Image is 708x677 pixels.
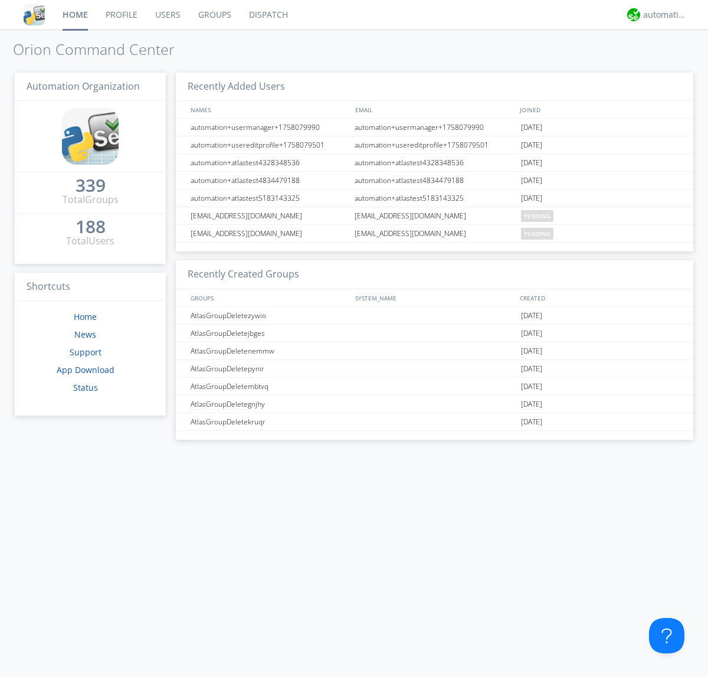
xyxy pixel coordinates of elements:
[57,364,114,375] a: App Download
[188,325,351,342] div: AtlasGroupDeletejbges
[521,154,542,172] span: [DATE]
[521,210,553,222] span: pending
[176,395,693,413] a: AtlasGroupDeletegnjhy[DATE]
[521,413,542,431] span: [DATE]
[188,189,351,207] div: automation+atlastest5183143325
[188,154,351,171] div: automation+atlastest4328348536
[352,289,517,306] div: SYSTEM_NAME
[188,225,351,242] div: [EMAIL_ADDRESS][DOMAIN_NAME]
[521,360,542,378] span: [DATE]
[352,189,518,207] div: automation+atlastest5183143325
[521,119,542,136] span: [DATE]
[521,342,542,360] span: [DATE]
[176,342,693,360] a: AtlasGroupDeletenemmw[DATE]
[188,378,351,395] div: AtlasGroupDeletembtvq
[176,260,693,289] h3: Recently Created Groups
[176,73,693,102] h3: Recently Added Users
[521,172,542,189] span: [DATE]
[352,225,518,242] div: [EMAIL_ADDRESS][DOMAIN_NAME]
[352,172,518,189] div: automation+atlastest4834479188
[521,395,542,413] span: [DATE]
[188,395,351,413] div: AtlasGroupDeletegnjhy
[74,311,97,322] a: Home
[352,207,518,224] div: [EMAIL_ADDRESS][DOMAIN_NAME]
[176,225,693,243] a: [EMAIL_ADDRESS][DOMAIN_NAME][EMAIL_ADDRESS][DOMAIN_NAME]pending
[188,207,351,224] div: [EMAIL_ADDRESS][DOMAIN_NAME]
[176,413,693,431] a: AtlasGroupDeletekruqr[DATE]
[188,360,351,377] div: AtlasGroupDeletepynir
[176,307,693,325] a: AtlasGroupDeletezywio[DATE]
[521,307,542,325] span: [DATE]
[62,108,119,165] img: cddb5a64eb264b2086981ab96f4c1ba7
[73,382,98,393] a: Status
[15,273,166,302] h3: Shortcuts
[627,8,640,21] img: d2d01cd9b4174d08988066c6d424eccd
[76,221,106,233] div: 188
[649,618,684,653] iframe: Toggle Customer Support
[24,4,45,25] img: cddb5a64eb264b2086981ab96f4c1ba7
[352,101,517,118] div: EMAIL
[188,101,349,118] div: NAMES
[188,342,351,359] div: AtlasGroupDeletenemmw
[176,172,693,189] a: automation+atlastest4834479188automation+atlastest4834479188[DATE]
[76,221,106,234] a: 188
[176,360,693,378] a: AtlasGroupDeletepynir[DATE]
[517,289,682,306] div: CREATED
[176,378,693,395] a: AtlasGroupDeletembtvq[DATE]
[188,119,351,136] div: automation+usermanager+1758079990
[74,329,96,340] a: News
[188,413,351,430] div: AtlasGroupDeletekruqr
[176,207,693,225] a: [EMAIL_ADDRESS][DOMAIN_NAME][EMAIL_ADDRESS][DOMAIN_NAME]pending
[521,136,542,154] span: [DATE]
[188,136,351,153] div: automation+usereditprofile+1758079501
[352,119,518,136] div: automation+usermanager+1758079990
[188,172,351,189] div: automation+atlastest4834479188
[188,289,349,306] div: GROUPS
[76,179,106,191] div: 339
[176,189,693,207] a: automation+atlastest5183143325automation+atlastest5183143325[DATE]
[521,228,553,240] span: pending
[643,9,687,21] div: automation+atlas
[521,189,542,207] span: [DATE]
[70,346,101,358] a: Support
[352,154,518,171] div: automation+atlastest4328348536
[76,179,106,193] a: 339
[188,307,351,324] div: AtlasGroupDeletezywio
[63,193,119,207] div: Total Groups
[352,136,518,153] div: automation+usereditprofile+1758079501
[521,325,542,342] span: [DATE]
[27,80,140,93] span: Automation Organization
[517,101,682,118] div: JOINED
[176,136,693,154] a: automation+usereditprofile+1758079501automation+usereditprofile+1758079501[DATE]
[66,234,114,248] div: Total Users
[176,154,693,172] a: automation+atlastest4328348536automation+atlastest4328348536[DATE]
[176,119,693,136] a: automation+usermanager+1758079990automation+usermanager+1758079990[DATE]
[176,325,693,342] a: AtlasGroupDeletejbges[DATE]
[521,378,542,395] span: [DATE]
